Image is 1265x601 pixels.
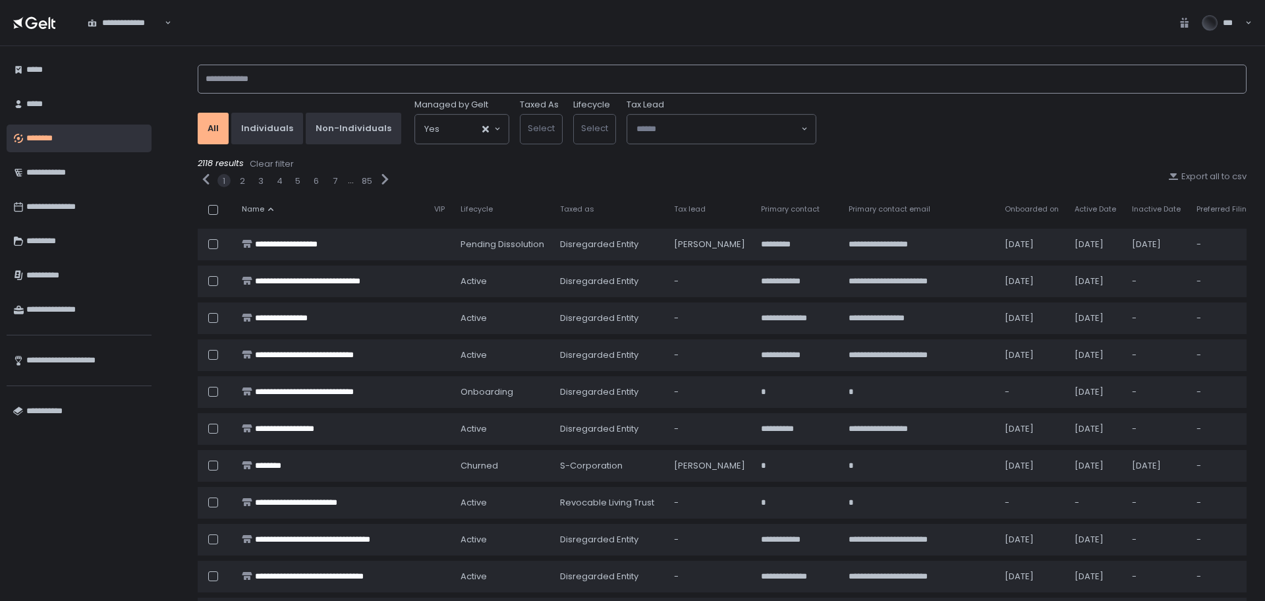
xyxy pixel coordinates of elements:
div: - [1132,423,1181,435]
span: active [461,349,487,361]
div: - [1132,571,1181,583]
span: Select [581,122,608,134]
label: Taxed As [520,99,559,111]
div: [DATE] [1075,571,1116,583]
span: VIP [434,204,445,214]
span: Inactive Date [1132,204,1181,214]
div: - [674,571,745,583]
button: 1 [223,175,225,187]
button: 2 [240,175,245,187]
div: - [1196,534,1252,546]
span: active [461,312,487,324]
div: [DATE] [1075,460,1116,472]
div: Disregarded Entity [560,239,658,250]
div: Disregarded Entity [560,275,658,287]
button: Clear filter [249,157,295,171]
button: Export all to csv [1168,171,1247,183]
div: - [674,312,745,324]
div: - [1196,386,1252,398]
input: Search for option [636,123,800,136]
span: Name [242,204,264,214]
div: Clear filter [250,158,294,170]
div: - [674,349,745,361]
button: 5 [295,175,300,187]
div: - [1075,497,1116,509]
div: - [1196,423,1252,435]
div: [DATE] [1005,460,1059,472]
div: [DATE] [1005,423,1059,435]
span: Taxed as [560,204,594,214]
div: [DATE] [1075,275,1116,287]
div: Search for option [415,115,509,144]
div: [DATE] [1005,534,1059,546]
button: Clear Selected [482,126,489,132]
div: - [1196,571,1252,583]
button: 6 [314,175,319,187]
div: - [1132,386,1181,398]
div: Disregarded Entity [560,423,658,435]
div: Individuals [241,123,293,134]
div: Search for option [79,9,171,37]
div: [DATE] [1005,349,1059,361]
div: - [1196,275,1252,287]
span: Tax lead [674,204,706,214]
span: active [461,423,487,435]
div: [DATE] [1005,571,1059,583]
div: All [208,123,219,134]
button: Individuals [231,113,303,144]
div: Revocable Living Trust [560,497,658,509]
div: [DATE] [1005,275,1059,287]
span: churned [461,460,498,472]
span: Select [528,122,555,134]
div: 4 [277,175,283,187]
span: active [461,275,487,287]
div: [DATE] [1132,239,1181,250]
span: Active Date [1075,204,1116,214]
div: Disregarded Entity [560,386,658,398]
div: Disregarded Entity [560,349,658,361]
span: Preferred Filing [1196,204,1252,214]
span: Onboarded on [1005,204,1059,214]
div: - [1196,239,1252,250]
div: [DATE] [1075,312,1116,324]
div: - [1132,534,1181,546]
button: 7 [333,175,337,187]
div: [DATE] [1132,460,1181,472]
div: [DATE] [1075,386,1116,398]
div: - [1196,497,1252,509]
span: Managed by Gelt [414,99,488,111]
div: - [1196,312,1252,324]
input: Search for option [439,123,481,136]
div: - [1132,497,1181,509]
span: active [461,534,487,546]
div: - [1005,386,1059,398]
button: 3 [258,175,264,187]
span: active [461,497,487,509]
span: Tax Lead [627,99,664,111]
div: [DATE] [1005,312,1059,324]
button: Non-Individuals [306,113,401,144]
div: - [1196,460,1252,472]
button: 85 [362,175,372,187]
label: Lifecycle [573,99,610,111]
button: All [198,113,229,144]
div: - [674,497,745,509]
span: Yes [424,123,439,136]
div: [DATE] [1075,239,1116,250]
div: Disregarded Entity [560,534,658,546]
div: [PERSON_NAME] [674,460,745,472]
span: onboarding [461,386,513,398]
div: [DATE] [1075,349,1116,361]
div: Search for option [627,115,816,144]
div: - [1196,349,1252,361]
span: pending Dissolution [461,239,544,250]
div: - [1132,349,1181,361]
span: Lifecycle [461,204,493,214]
